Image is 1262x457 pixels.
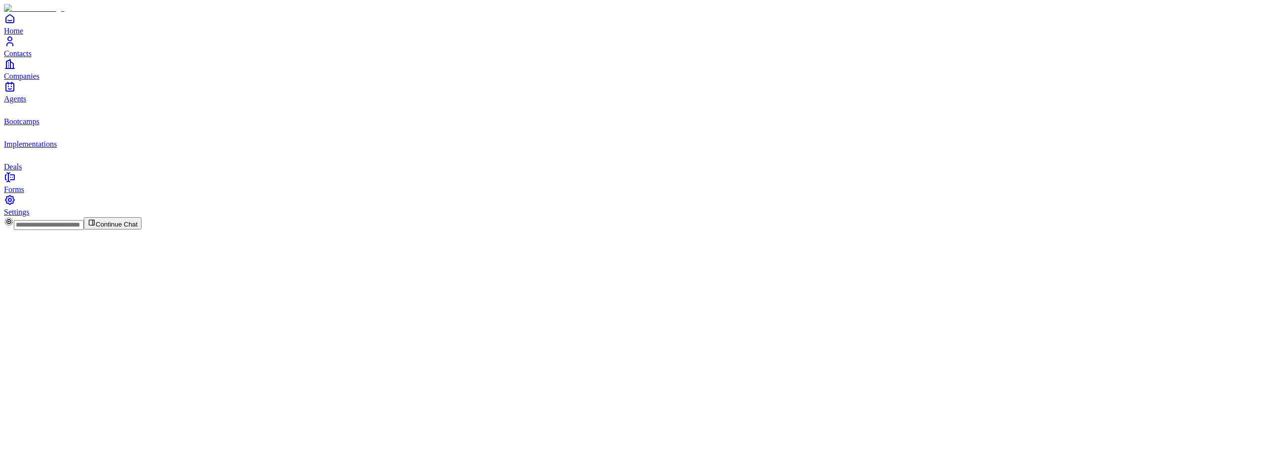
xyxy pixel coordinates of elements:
[4,171,1258,194] a: Forms
[4,217,1258,230] div: Continue Chat
[4,103,1258,126] a: bootcamps
[4,13,1258,35] a: Home
[4,81,1258,103] a: Agents
[84,217,141,229] button: Continue Chat
[4,194,1258,216] a: Settings
[4,149,1258,171] a: deals
[4,163,22,171] span: Deals
[4,117,39,126] span: Bootcamps
[4,185,24,194] span: Forms
[4,140,57,148] span: Implementations
[4,49,32,58] span: Contacts
[4,35,1258,58] a: Contacts
[4,27,23,35] span: Home
[4,95,26,103] span: Agents
[4,4,65,13] img: Item Brain Logo
[4,58,1258,80] a: Companies
[4,72,39,80] span: Companies
[4,126,1258,148] a: implementations
[96,221,138,228] span: Continue Chat
[4,208,30,216] span: Settings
